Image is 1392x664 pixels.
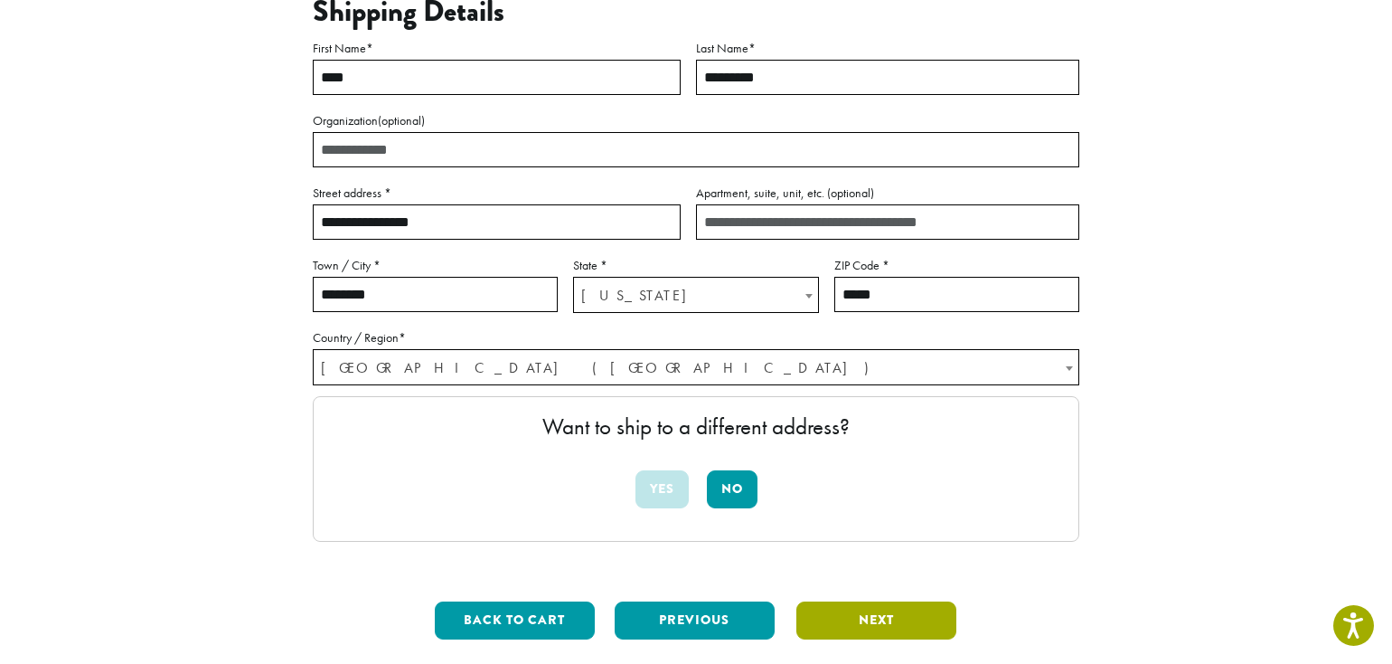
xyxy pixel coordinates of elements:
[573,254,818,277] label: State
[696,37,1079,60] label: Last Name
[313,254,558,277] label: Town / City
[696,182,1079,204] label: Apartment, suite, unit, etc.
[313,182,681,204] label: Street address
[834,254,1079,277] label: ZIP Code
[378,112,425,128] span: (optional)
[796,602,956,640] button: Next
[332,415,1060,438] p: Want to ship to a different address?
[574,278,817,313] span: Texas
[615,602,775,640] button: Previous
[573,277,818,313] span: State
[435,602,595,640] button: Back to cart
[827,185,874,201] span: (optional)
[707,470,757,508] button: No
[313,349,1079,385] span: Country / Region
[313,37,681,60] label: First Name
[635,470,689,508] button: Yes
[314,350,1078,385] span: United States (US)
